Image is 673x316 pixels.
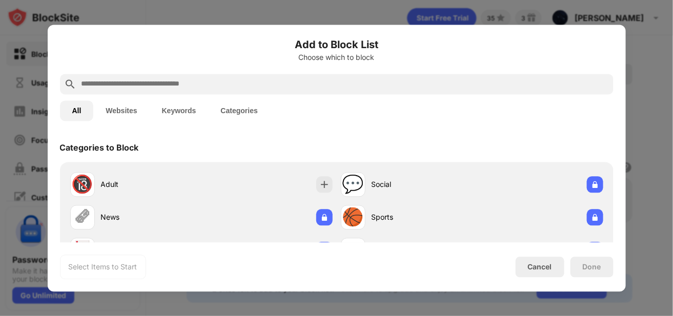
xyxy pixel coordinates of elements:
div: Categories to Block [60,142,139,153]
img: search.svg [64,78,76,90]
div: 🗞 [74,207,91,228]
button: Keywords [150,100,209,121]
div: Sports [372,212,472,223]
div: Cancel [528,263,552,271]
div: Adult [101,179,201,190]
button: All [60,100,94,121]
div: 🃏 [72,240,93,261]
div: Social [372,179,472,190]
button: Websites [93,100,149,121]
div: 🏀 [342,207,364,228]
h6: Add to Block List [60,37,614,52]
div: 🔞 [72,174,93,195]
div: Select Items to Start [69,262,137,272]
div: News [101,212,201,223]
div: Done [583,263,601,271]
div: 💬 [342,174,364,195]
div: Choose which to block [60,53,614,61]
div: 🛍 [344,240,362,261]
button: Categories [209,100,270,121]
